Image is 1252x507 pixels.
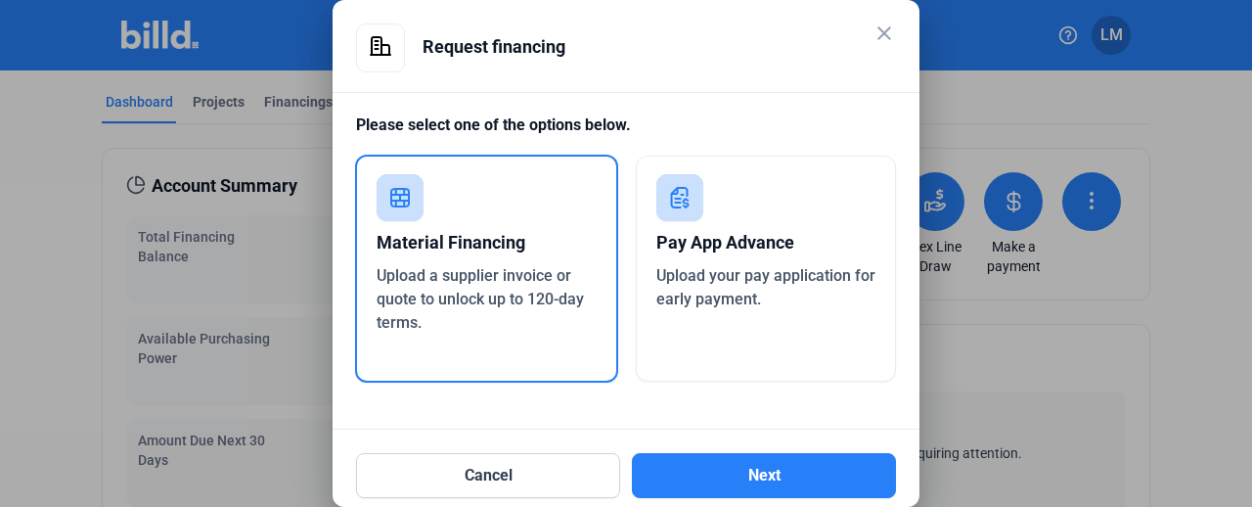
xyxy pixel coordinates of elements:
div: Pay App Advance [656,221,876,264]
div: Material Financing [377,221,597,264]
span: Upload your pay application for early payment. [656,266,875,308]
button: Next [632,453,896,498]
span: Upload a supplier invoice or quote to unlock up to 120-day terms. [377,266,584,332]
div: Please select one of the options below. [356,114,896,156]
div: Request financing [423,23,896,70]
button: Cancel [356,453,620,498]
mat-icon: close [872,22,896,45]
